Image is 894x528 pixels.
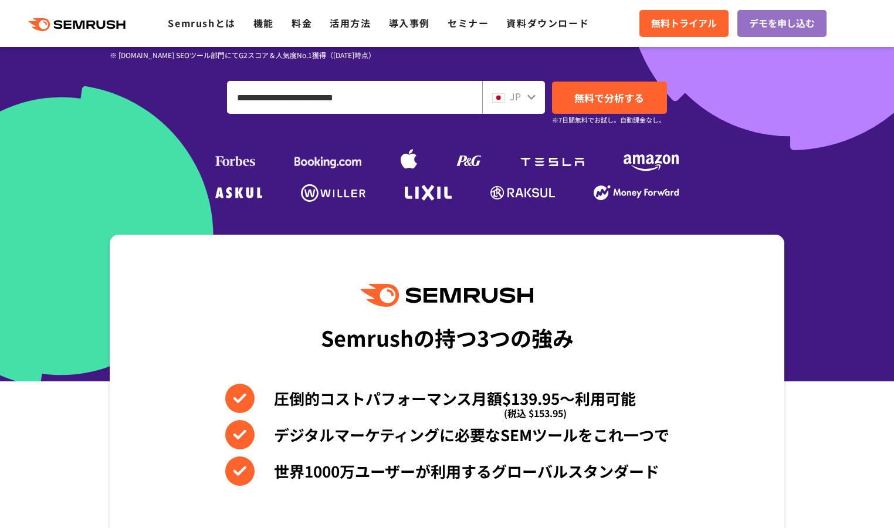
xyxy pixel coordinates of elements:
[737,10,827,37] a: デモを申し込む
[389,16,430,30] a: 導入事例
[225,456,669,486] li: 世界1000万ユーザーが利用するグローバルスタンダード
[361,284,533,307] img: Semrush
[506,16,589,30] a: 資料ダウンロード
[574,90,644,105] span: 無料で分析する
[330,16,371,30] a: 活用方法
[639,10,729,37] a: 無料トライアル
[552,114,665,126] small: ※7日間無料でお試し。自動課金なし。
[225,384,669,413] li: 圧倒的コストパフォーマンス月額$139.95〜利用可能
[504,398,567,428] span: (税込 $153.95)
[651,16,717,31] span: 無料トライアル
[253,16,274,30] a: 機能
[552,82,667,114] a: 無料で分析する
[510,89,521,103] span: JP
[168,16,235,30] a: Semrushとは
[110,49,447,60] div: ※ [DOMAIN_NAME] SEOツール部門にてG2スコア＆人気度No.1獲得（[DATE]時点）
[228,82,482,113] input: ドメイン、キーワードまたはURLを入力してください
[321,316,574,359] div: Semrushの持つ3つの強み
[292,16,312,30] a: 料金
[749,16,815,31] span: デモを申し込む
[448,16,489,30] a: セミナー
[225,420,669,449] li: デジタルマーケティングに必要なSEMツールをこれ一つで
